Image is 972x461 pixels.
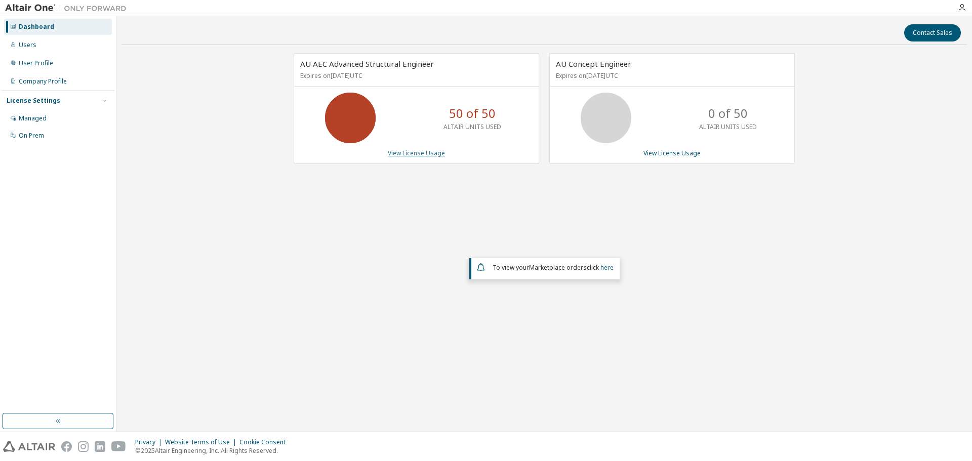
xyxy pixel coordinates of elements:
span: AU Concept Engineer [556,59,631,69]
p: ALTAIR UNITS USED [699,122,757,131]
div: Company Profile [19,77,67,86]
p: ALTAIR UNITS USED [443,122,501,131]
div: On Prem [19,132,44,140]
em: Marketplace orders [529,263,587,272]
p: Expires on [DATE] UTC [556,71,786,80]
div: Users [19,41,36,49]
div: License Settings [7,97,60,105]
div: Dashboard [19,23,54,31]
img: linkedin.svg [95,441,105,452]
a: View License Usage [643,149,701,157]
div: Website Terms of Use [165,438,239,446]
div: Cookie Consent [239,438,292,446]
p: © 2025 Altair Engineering, Inc. All Rights Reserved. [135,446,292,455]
div: Privacy [135,438,165,446]
p: Expires on [DATE] UTC [300,71,530,80]
div: User Profile [19,59,53,67]
p: 0 of 50 [708,105,748,122]
p: 50 of 50 [449,105,496,122]
span: To view your click [493,263,614,272]
img: youtube.svg [111,441,126,452]
img: facebook.svg [61,441,72,452]
a: here [600,263,614,272]
div: Managed [19,114,47,122]
img: instagram.svg [78,441,89,452]
img: Altair One [5,3,132,13]
span: AU AEC Advanced Structural Engineer [300,59,434,69]
img: altair_logo.svg [3,441,55,452]
a: View License Usage [388,149,445,157]
button: Contact Sales [904,24,961,41]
